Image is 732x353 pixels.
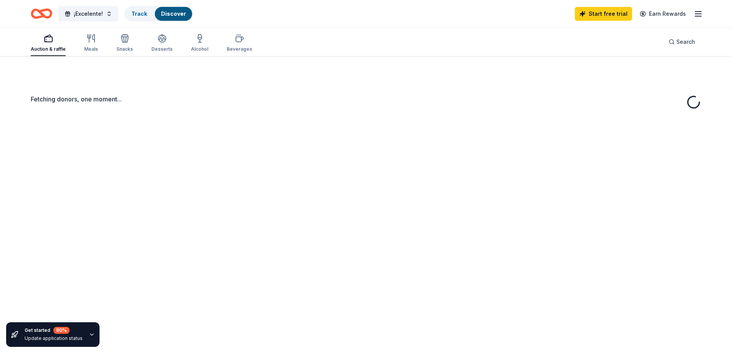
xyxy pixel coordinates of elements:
button: Snacks [116,31,133,56]
button: Auction & raffle [31,31,66,56]
button: ¡Excelente! [58,6,118,22]
div: Desserts [151,46,173,52]
a: Home [31,5,52,23]
button: Desserts [151,31,173,56]
div: Update application status [25,335,83,341]
button: Meals [84,31,98,56]
button: Alcohol [191,31,208,56]
div: Get started [25,327,83,334]
div: Snacks [116,46,133,52]
a: Start free trial [575,7,632,21]
div: Meals [84,46,98,52]
div: Alcohol [191,46,208,52]
a: Discover [161,10,186,17]
div: Beverages [227,46,252,52]
a: Track [131,10,147,17]
span: ¡Excelente! [74,9,103,18]
a: Earn Rewards [635,7,691,21]
button: TrackDiscover [124,6,193,22]
div: Auction & raffle [31,46,66,52]
div: Fetching donors, one moment... [31,94,701,104]
div: 80 % [53,327,70,334]
span: Search [676,37,695,46]
button: Beverages [227,31,252,56]
button: Search [662,34,701,50]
